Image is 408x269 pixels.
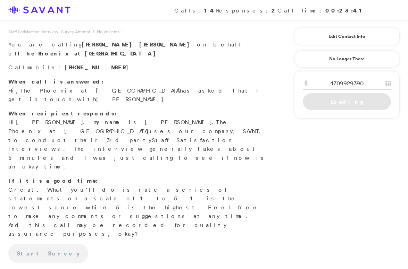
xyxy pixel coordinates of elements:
span: [PHONE_NUMBER] [65,63,132,71]
a: Edit Contact Info [303,31,391,42]
strong: If it is a good time: [8,177,98,184]
strong: 00:23:41 [325,7,365,14]
span: [PERSON_NAME] [139,41,193,48]
span: [PERSON_NAME] [82,41,135,48]
p: Hi , my name is [PERSON_NAME]. uses our company, SAVANT, to conduct their 3rd party s. The interv... [8,109,268,171]
strong: 14 [204,7,216,14]
strong: 2 [272,7,277,14]
span: The Phoenix at [GEOGRAPHIC_DATA] [20,87,180,94]
strong: When recipient responds: [8,110,117,117]
strong: When call is answered: [8,78,104,85]
span: [PERSON_NAME] [16,119,83,125]
a: Start Survey [8,244,88,263]
a: No Longer There [294,50,400,68]
span: mobile [26,64,59,71]
span: Staff Satisfaction Interview - Survey Attempt: 3 - No Voicemail [8,29,122,35]
p: You are calling on behalf of [8,40,268,58]
a: Loading [303,93,391,110]
span: The Phoenix at [GEOGRAPHIC_DATA] [8,119,230,134]
span: [PERSON_NAME] [96,96,163,103]
p: Call : [8,63,268,72]
strong: The Phoenix at [GEOGRAPHIC_DATA] [17,50,159,57]
p: Great. What you'll do is rate a series of statements on a scale of 1 to 5. 1 is the lowest score ... [8,176,268,238]
p: Hi, has asked that I get in touch with . [8,77,268,104]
